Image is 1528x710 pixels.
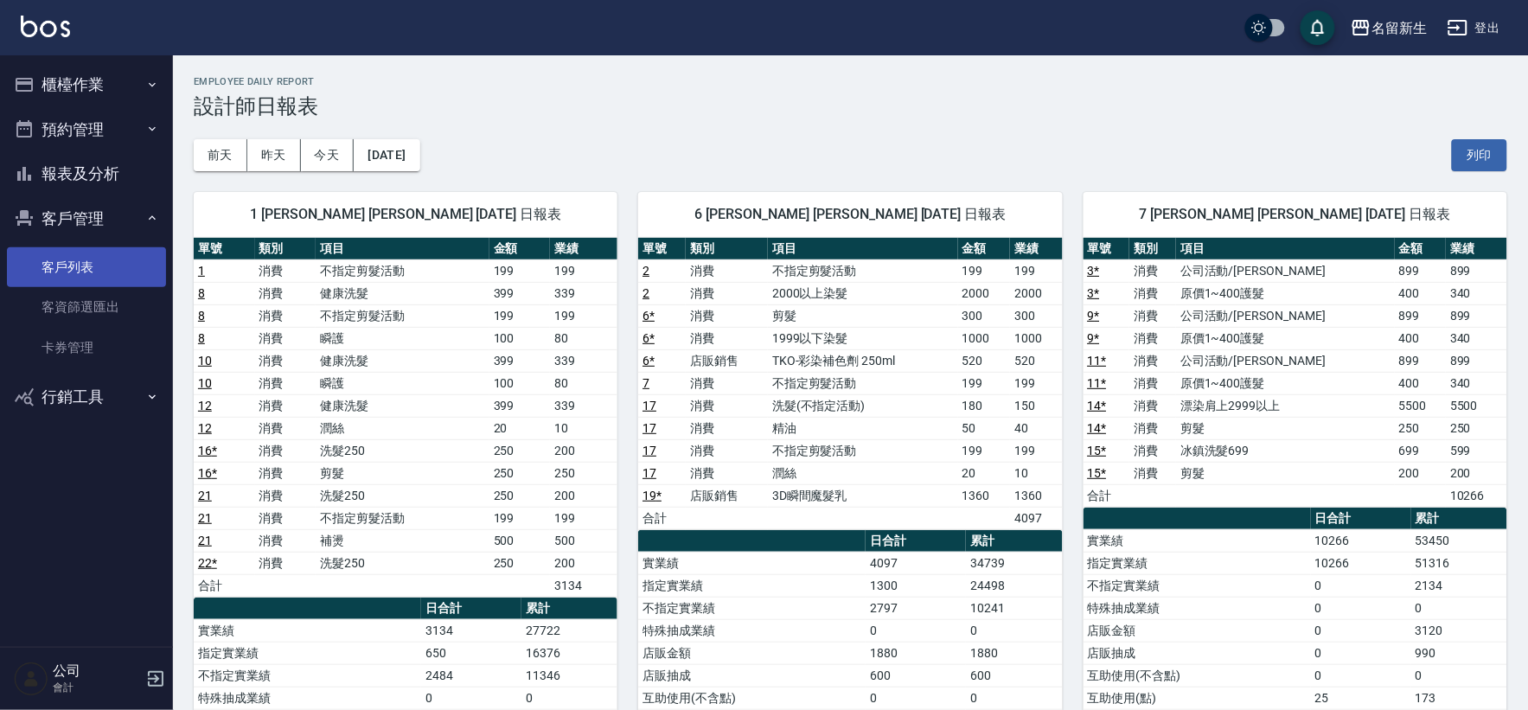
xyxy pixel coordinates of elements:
[643,399,656,413] a: 17
[1446,372,1507,394] td: 340
[768,349,958,372] td: TKO-彩染補色劑 250ml
[194,642,421,664] td: 指定實業績
[198,376,212,390] a: 10
[1084,529,1311,552] td: 實業績
[1311,664,1411,687] td: 0
[866,642,966,664] td: 1880
[1176,349,1395,372] td: 公司活動/[PERSON_NAME]
[1395,282,1446,304] td: 400
[1311,574,1411,597] td: 0
[768,327,958,349] td: 1999以下染髮
[686,417,768,439] td: 消費
[1129,282,1176,304] td: 消費
[966,530,1062,553] th: 累計
[638,574,866,597] td: 指定實業績
[1176,417,1395,439] td: 剪髮
[1395,259,1446,282] td: 899
[7,107,166,152] button: 預約管理
[643,376,649,390] a: 7
[255,327,316,349] td: 消費
[1129,238,1176,260] th: 類別
[316,462,489,484] td: 剪髮
[1411,687,1507,709] td: 173
[686,372,768,394] td: 消費
[255,529,316,552] td: 消費
[489,462,551,484] td: 250
[768,304,958,327] td: 剪髮
[194,76,1507,87] h2: Employee Daily Report
[194,664,421,687] td: 不指定實業績
[255,394,316,417] td: 消費
[1084,687,1311,709] td: 互助使用(點)
[1176,394,1395,417] td: 漂染肩上2999以上
[1084,238,1507,508] table: a dense table
[194,238,255,260] th: 單號
[489,529,551,552] td: 500
[550,259,617,282] td: 199
[1010,238,1062,260] th: 業績
[958,349,1010,372] td: 520
[1129,439,1176,462] td: 消費
[1176,259,1395,282] td: 公司活動/[PERSON_NAME]
[1084,574,1311,597] td: 不指定實業績
[316,439,489,462] td: 洗髮250
[198,309,205,323] a: 8
[768,282,958,304] td: 2000以上染髮
[1129,327,1176,349] td: 消費
[316,304,489,327] td: 不指定剪髮活動
[316,282,489,304] td: 健康洗髮
[958,327,1010,349] td: 1000
[866,530,966,553] th: 日合計
[1395,439,1446,462] td: 699
[638,642,866,664] td: 店販金額
[1446,282,1507,304] td: 340
[489,238,551,260] th: 金額
[316,552,489,574] td: 洗髮250
[198,264,205,278] a: 1
[638,552,866,574] td: 實業績
[198,534,212,547] a: 21
[1084,238,1130,260] th: 單號
[659,206,1041,223] span: 6 [PERSON_NAME] [PERSON_NAME] [DATE] 日報表
[643,264,649,278] a: 2
[958,394,1010,417] td: 180
[316,259,489,282] td: 不指定剪髮活動
[1311,508,1411,530] th: 日合計
[521,598,617,620] th: 累計
[1176,372,1395,394] td: 原價1~400護髮
[198,511,212,525] a: 21
[686,304,768,327] td: 消費
[550,327,617,349] td: 80
[194,574,255,597] td: 合計
[316,507,489,529] td: 不指定剪髮活動
[1010,259,1062,282] td: 199
[638,619,866,642] td: 特殊抽成業績
[1446,304,1507,327] td: 899
[1010,304,1062,327] td: 300
[1344,10,1434,46] button: 名留新生
[550,304,617,327] td: 199
[1411,642,1507,664] td: 990
[1129,394,1176,417] td: 消費
[1010,282,1062,304] td: 2000
[1411,664,1507,687] td: 0
[1104,206,1486,223] span: 7 [PERSON_NAME] [PERSON_NAME] [DATE] 日報表
[214,206,597,223] span: 1 [PERSON_NAME] [PERSON_NAME] [DATE] 日報表
[686,349,768,372] td: 店販銷售
[7,247,166,287] a: 客戶列表
[1411,597,1507,619] td: 0
[489,372,551,394] td: 100
[255,417,316,439] td: 消費
[1176,304,1395,327] td: 公司活動/[PERSON_NAME]
[316,349,489,372] td: 健康洗髮
[354,139,419,171] button: [DATE]
[194,139,247,171] button: 前天
[1446,238,1507,260] th: 業績
[966,552,1062,574] td: 34739
[638,597,866,619] td: 不指定實業績
[489,282,551,304] td: 399
[255,484,316,507] td: 消費
[686,484,768,507] td: 店販銷售
[1129,417,1176,439] td: 消費
[521,664,617,687] td: 11346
